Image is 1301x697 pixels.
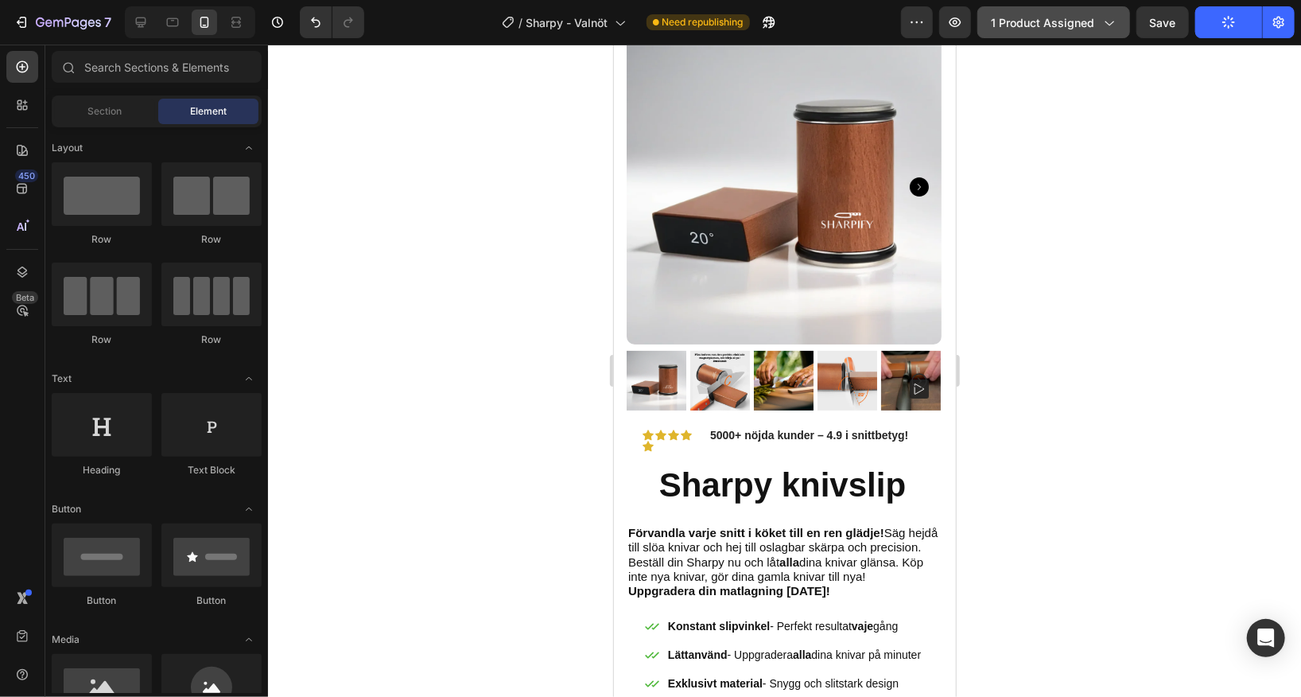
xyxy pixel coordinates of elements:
span: / [519,14,523,31]
span: Save [1150,16,1176,29]
span: Button [52,502,81,516]
span: Element [190,104,227,119]
span: Toggle open [236,366,262,391]
span: Text [52,372,72,386]
div: Open Intercom Messenger [1247,619,1285,657]
p: 7 [104,13,111,32]
button: 7 [6,6,118,38]
div: Button [52,594,152,608]
button: Save [1136,6,1189,38]
div: 450 [15,169,38,182]
button: 1 product assigned [977,6,1130,38]
div: Row [161,232,262,247]
div: Undo/Redo [300,6,364,38]
span: Toggle open [236,496,262,522]
div: Row [52,232,152,247]
span: Toggle open [236,627,262,652]
span: Media [52,633,80,647]
span: 1 product assigned [991,14,1094,31]
iframe: Design area [614,45,956,697]
div: Text Block [161,463,262,477]
span: Section [88,104,122,119]
div: Heading [52,463,152,477]
span: Need republishing [662,15,744,29]
span: Layout [52,141,83,155]
input: Search Sections & Elements [52,51,262,83]
span: Sharpy - Valnöt [526,14,608,31]
div: Beta [12,291,38,304]
div: Row [161,333,262,347]
span: Toggle open [236,135,262,161]
div: Button [161,594,262,608]
div: Row [52,333,152,347]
